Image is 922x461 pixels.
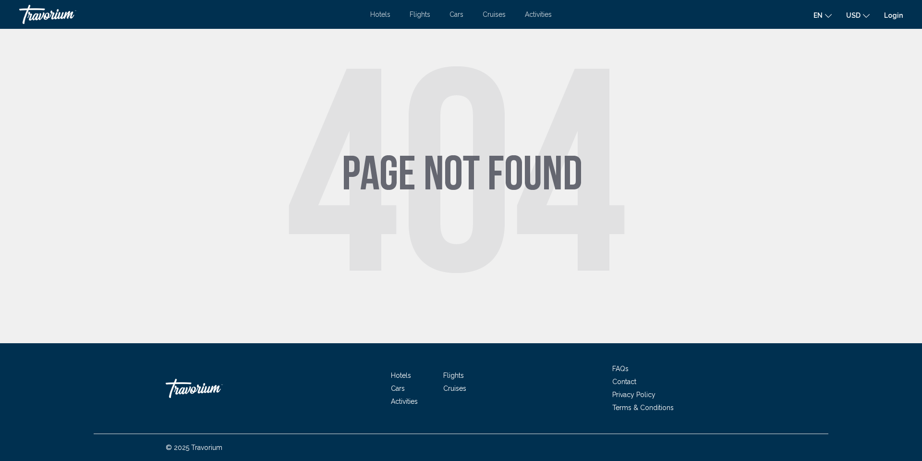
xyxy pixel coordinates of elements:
[612,365,629,373] a: FAQs
[846,8,870,22] button: Change currency
[443,372,464,379] a: Flights
[884,12,903,19] a: Login
[483,11,506,18] a: Cruises
[813,12,823,19] span: en
[370,11,390,18] a: Hotels
[391,372,411,379] a: Hotels
[846,12,861,19] span: USD
[166,444,222,451] span: © 2025 Travorium
[391,398,418,405] a: Activities
[449,11,463,18] a: Cars
[612,378,636,386] a: Contact
[443,385,466,392] a: Cruises
[166,374,262,403] a: Travorium
[612,391,655,399] a: Privacy Policy
[410,11,430,18] a: Flights
[612,404,674,411] a: Terms & Conditions
[813,8,832,22] button: Change language
[269,51,653,292] img: Page not found
[19,5,361,24] a: Travorium
[391,385,405,392] a: Cars
[525,11,552,18] a: Activities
